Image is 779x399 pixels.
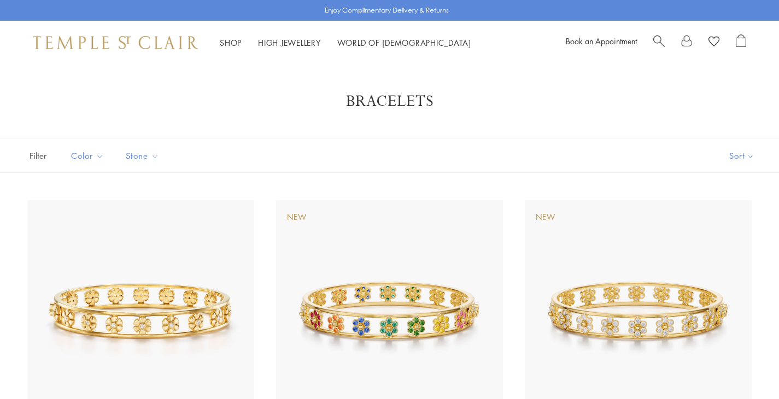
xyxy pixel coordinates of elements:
a: ShopShop [220,37,242,48]
a: High JewelleryHigh Jewellery [258,37,321,48]
a: View Wishlist [708,34,719,51]
button: Show sort by [705,139,779,172]
a: Book an Appointment [566,35,637,46]
span: Stone [120,149,167,163]
button: Stone [118,144,167,168]
a: Open Shopping Bag [736,34,746,51]
button: Color [63,144,112,168]
div: New [287,211,307,223]
a: World of [DEMOGRAPHIC_DATA]World of [DEMOGRAPHIC_DATA] [337,37,471,48]
p: Enjoy Complimentary Delivery & Returns [325,5,449,16]
img: Temple St. Clair [33,36,198,49]
h1: Bracelets [44,92,735,111]
span: Color [66,149,112,163]
div: New [536,211,555,223]
nav: Main navigation [220,36,471,50]
a: Search [653,34,665,51]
